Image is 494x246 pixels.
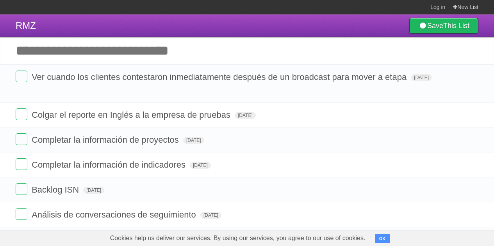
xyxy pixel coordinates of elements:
[16,158,27,170] label: Done
[16,20,36,31] span: RMZ
[235,112,256,119] span: [DATE]
[32,185,81,195] span: Backlog ISN
[16,208,27,220] label: Done
[102,230,373,246] span: Cookies help us deliver our services. By using our services, you agree to our use of cookies.
[83,187,104,194] span: [DATE]
[32,210,198,219] span: Análisis de conversaciones de seguimiento
[200,212,221,219] span: [DATE]
[32,135,181,145] span: Completar la información de proyectos
[16,71,27,82] label: Done
[411,74,432,81] span: [DATE]
[409,18,478,34] a: SaveThis List
[190,162,211,169] span: [DATE]
[375,234,390,243] button: OK
[32,160,187,170] span: Completar la información de indicadores
[32,72,408,82] span: Ver cuando los clientes contestaron inmediatamente después de un broadcast para mover a etapa
[16,133,27,145] label: Done
[16,108,27,120] label: Done
[32,110,232,120] span: Colgar el reporte en Inglés a la empresa de pruebas
[183,137,204,144] span: [DATE]
[16,183,27,195] label: Done
[443,22,469,30] b: This List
